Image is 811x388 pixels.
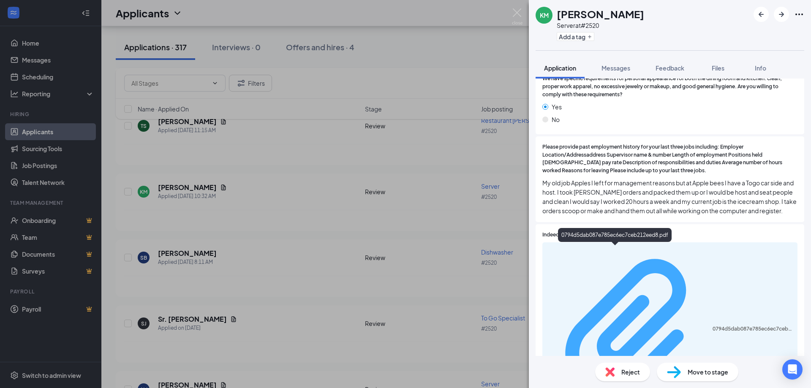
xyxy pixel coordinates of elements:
[713,326,792,332] div: 0794d5dab087e785ec6ec7ceb212eed8.pdf
[552,115,560,124] span: No
[776,9,787,19] svg: ArrowRight
[542,143,797,175] span: Please provide past employment history for your last three jobs including: Employer Location/Addr...
[782,359,803,380] div: Open Intercom Messenger
[557,32,594,41] button: PlusAdd a tag
[587,34,592,39] svg: Plus
[542,178,797,215] span: My old job Apples I left for management reasons but at Apple bees I have a Togo car side and host...
[544,64,576,72] span: Application
[557,7,644,21] h1: [PERSON_NAME]
[712,64,724,72] span: Files
[558,228,672,242] div: 0794d5dab087e785ec6ec7ceb212eed8.pdf
[754,7,769,22] button: ArrowLeftNew
[552,102,562,111] span: Yes
[756,9,766,19] svg: ArrowLeftNew
[540,11,549,19] div: KM
[656,64,684,72] span: Feedback
[557,21,644,30] div: Server at #2520
[542,231,580,239] span: Indeed Resume
[601,64,630,72] span: Messages
[774,7,789,22] button: ArrowRight
[621,367,640,377] span: Reject
[688,367,728,377] span: Move to stage
[794,9,804,19] svg: Ellipses
[542,75,797,99] span: We have specific requirements for personal appearance for both the dining room and kitchen: clean...
[755,64,766,72] span: Info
